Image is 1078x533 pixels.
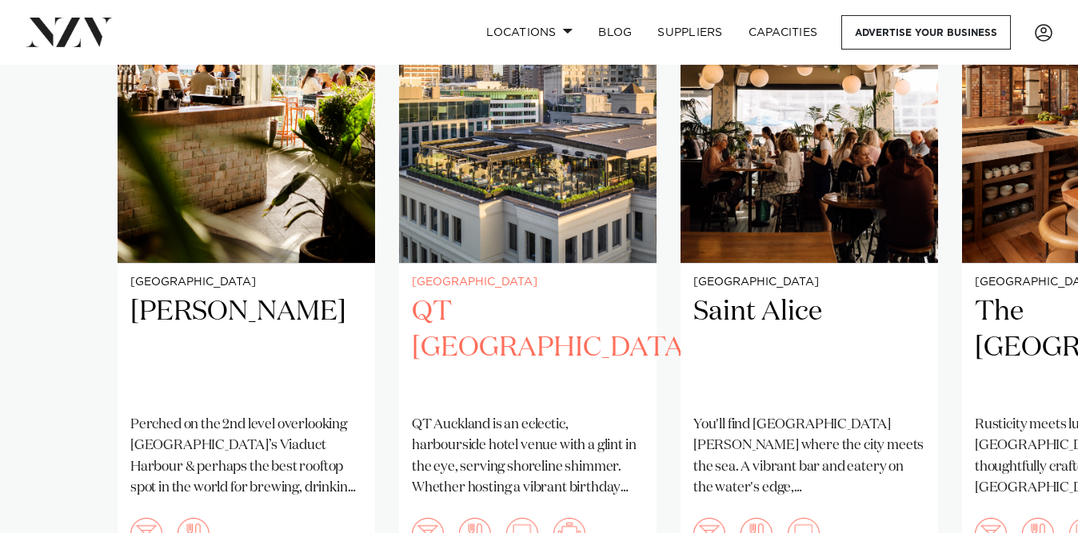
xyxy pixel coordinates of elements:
small: [GEOGRAPHIC_DATA] [130,276,362,288]
small: [GEOGRAPHIC_DATA] [693,276,925,288]
p: You'll find [GEOGRAPHIC_DATA][PERSON_NAME] where the city meets the sea. A vibrant bar and eatery... [693,415,925,499]
h2: QT [GEOGRAPHIC_DATA] [412,294,644,402]
p: Perched on the 2nd level overlooking [GEOGRAPHIC_DATA]’s Viaduct Harbour & perhaps the best rooft... [130,415,362,499]
a: BLOG [585,15,645,50]
a: SUPPLIERS [645,15,735,50]
small: [GEOGRAPHIC_DATA] [412,276,644,288]
a: Locations [473,15,585,50]
a: Capacities [736,15,831,50]
p: QT Auckland is an eclectic, harbourside hotel venue with a glint in the eye, serving shoreline sh... [412,415,644,499]
h2: [PERSON_NAME] [130,294,362,402]
h2: Saint Alice [693,294,925,402]
a: Advertise your business [841,15,1011,50]
img: nzv-logo.png [26,18,113,46]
